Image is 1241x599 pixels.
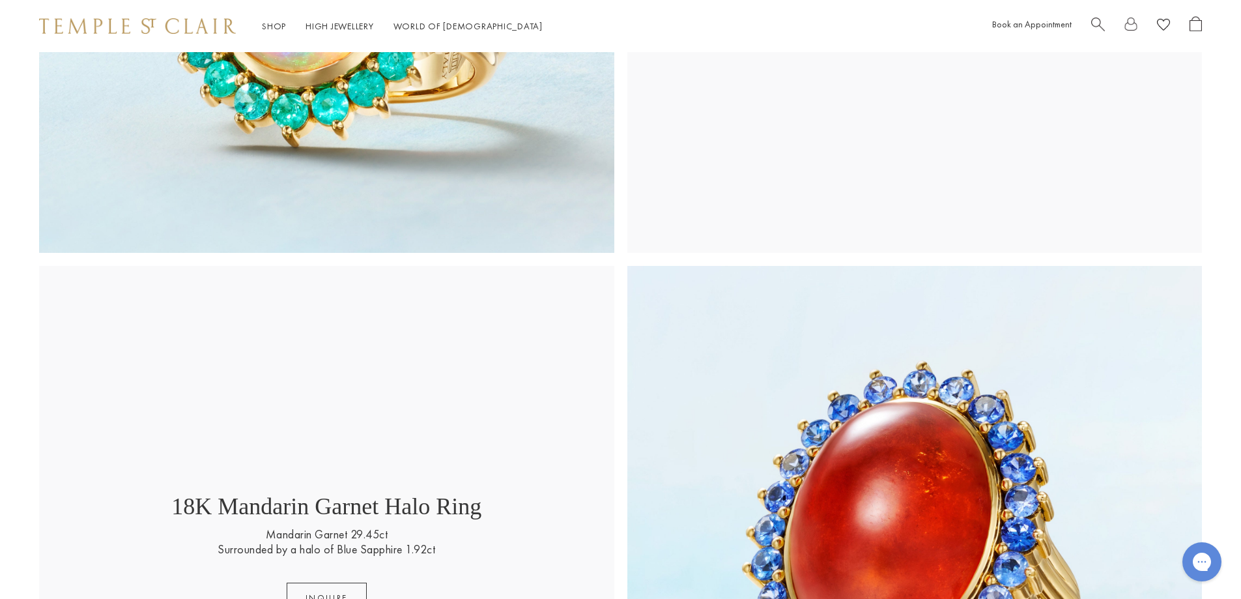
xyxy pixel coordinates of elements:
[266,527,388,542] p: Mandarin Garnet 29.45ct
[1190,16,1202,37] a: Open Shopping Bag
[262,18,543,35] nav: Main navigation
[306,20,374,32] a: High JewelleryHigh Jewellery
[39,18,236,34] img: Temple St. Clair
[1157,16,1170,37] a: View Wishlist
[218,542,435,557] p: Surrounded by a halo of Blue Sapphire 1.92ct
[393,20,543,32] a: World of [DEMOGRAPHIC_DATA]World of [DEMOGRAPHIC_DATA]
[171,493,481,527] p: 18K Mandarin Garnet Halo Ring
[992,18,1072,30] a: Book an Appointment
[262,20,286,32] a: ShopShop
[1176,538,1228,586] iframe: Gorgias live chat messenger
[1091,16,1105,37] a: Search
